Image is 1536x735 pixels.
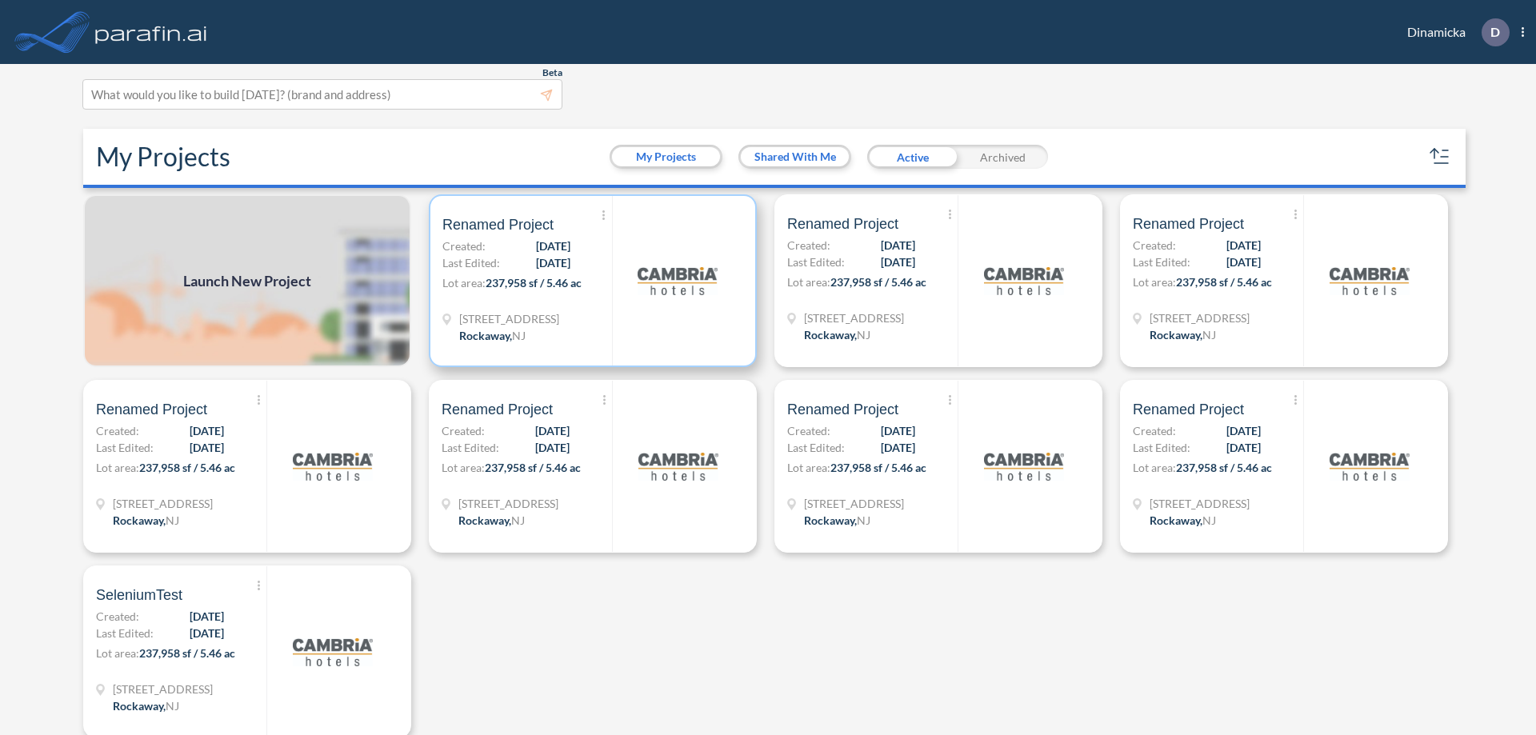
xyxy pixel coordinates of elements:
[958,145,1048,169] div: Archived
[83,194,411,367] a: Launch New Project
[1226,237,1261,254] span: [DATE]
[1133,461,1176,474] span: Lot area:
[1176,461,1272,474] span: 237,958 sf / 5.46 ac
[96,422,139,439] span: Created:
[857,513,870,527] span: NJ
[139,646,235,660] span: 237,958 sf / 5.46 ac
[881,254,915,270] span: [DATE]
[83,194,411,367] img: add
[1202,328,1216,342] span: NJ
[1226,439,1261,456] span: [DATE]
[96,625,154,641] span: Last Edited:
[536,254,570,271] span: [DATE]
[458,512,525,529] div: Rockaway, NJ
[113,512,179,529] div: Rockaway, NJ
[96,608,139,625] span: Created:
[1330,241,1410,321] img: logo
[1427,144,1453,170] button: sort
[1133,400,1244,419] span: Renamed Project
[881,422,915,439] span: [DATE]
[190,422,224,439] span: [DATE]
[113,681,213,697] span: 321 Mt Hope Ave
[442,215,554,234] span: Renamed Project
[535,439,570,456] span: [DATE]
[139,461,235,474] span: 237,958 sf / 5.46 ac
[787,422,830,439] span: Created:
[612,147,720,166] button: My Projects
[1150,495,1250,512] span: 321 Mt Hope Ave
[459,327,526,344] div: Rockaway, NJ
[511,513,525,527] span: NJ
[459,310,559,327] span: 321 Mt Hope Ave
[92,16,210,48] img: logo
[638,241,718,321] img: logo
[1202,513,1216,527] span: NJ
[1176,275,1272,289] span: 237,958 sf / 5.46 ac
[804,328,857,342] span: Rockaway ,
[804,513,857,527] span: Rockaway ,
[830,461,926,474] span: 237,958 sf / 5.46 ac
[787,275,830,289] span: Lot area:
[787,439,845,456] span: Last Edited:
[984,241,1064,321] img: logo
[1330,426,1410,506] img: logo
[96,461,139,474] span: Lot area:
[113,699,166,713] span: Rockaway ,
[857,328,870,342] span: NJ
[293,426,373,506] img: logo
[1133,275,1176,289] span: Lot area:
[638,426,718,506] img: logo
[293,612,373,692] img: logo
[536,238,570,254] span: [DATE]
[804,495,904,512] span: 321 Mt Hope Ave
[458,495,558,512] span: 321 Mt Hope Ave
[535,422,570,439] span: [DATE]
[96,585,182,605] span: SeleniumTest
[442,461,485,474] span: Lot area:
[1490,25,1500,39] p: D
[442,238,486,254] span: Created:
[804,326,870,343] div: Rockaway, NJ
[542,66,562,79] span: Beta
[485,461,581,474] span: 237,958 sf / 5.46 ac
[183,270,311,292] span: Launch New Project
[1133,214,1244,234] span: Renamed Project
[1150,310,1250,326] span: 321 Mt Hope Ave
[442,422,485,439] span: Created:
[113,513,166,527] span: Rockaway ,
[442,439,499,456] span: Last Edited:
[787,237,830,254] span: Created:
[113,495,213,512] span: 321 Mt Hope Ave
[787,214,898,234] span: Renamed Project
[1150,326,1216,343] div: Rockaway, NJ
[787,254,845,270] span: Last Edited:
[442,254,500,271] span: Last Edited:
[741,147,849,166] button: Shared With Me
[804,512,870,529] div: Rockaway, NJ
[442,400,553,419] span: Renamed Project
[1150,328,1202,342] span: Rockaway ,
[166,699,179,713] span: NJ
[804,310,904,326] span: 321 Mt Hope Ave
[1226,422,1261,439] span: [DATE]
[1383,18,1524,46] div: Dinamicka
[458,513,511,527] span: Rockaway ,
[1226,254,1261,270] span: [DATE]
[1150,512,1216,529] div: Rockaway, NJ
[96,142,230,172] h2: My Projects
[830,275,926,289] span: 237,958 sf / 5.46 ac
[113,697,179,714] div: Rockaway, NJ
[190,625,224,641] span: [DATE]
[96,439,154,456] span: Last Edited:
[984,426,1064,506] img: logo
[881,237,915,254] span: [DATE]
[442,276,486,290] span: Lot area:
[867,145,958,169] div: Active
[96,400,207,419] span: Renamed Project
[1150,513,1202,527] span: Rockaway ,
[459,329,512,342] span: Rockaway ,
[166,513,179,527] span: NJ
[787,400,898,419] span: Renamed Project
[1133,439,1190,456] span: Last Edited:
[881,439,915,456] span: [DATE]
